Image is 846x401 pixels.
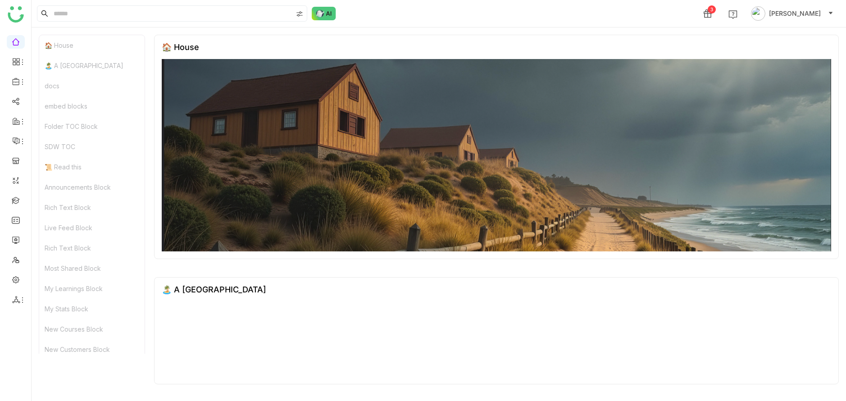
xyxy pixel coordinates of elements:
div: 🏠 House [39,35,145,55]
div: Live Feed Block [39,218,145,238]
div: Folder TOC Block [39,116,145,137]
div: 🏠 House [162,42,199,52]
div: My Stats Block [39,299,145,319]
img: ask-buddy-normal.svg [312,7,336,20]
div: New Courses Block [39,319,145,339]
img: logo [8,6,24,23]
img: help.svg [728,10,737,19]
img: 68553b2292361c547d91f02a [162,59,831,251]
div: Announcements Block [39,177,145,197]
div: My Learnings Block [39,278,145,299]
div: embed blocks [39,96,145,116]
div: 📜 Read this [39,157,145,177]
div: SDW TOC [39,137,145,157]
button: [PERSON_NAME] [749,6,835,21]
div: Rich Text Block [39,197,145,218]
div: New Customers Block [39,339,145,360]
div: docs [39,76,145,96]
div: Rich Text Block [39,238,145,258]
img: search-type.svg [296,10,303,18]
div: 3 [708,5,716,14]
div: 🏝️ A [GEOGRAPHIC_DATA] [39,55,145,76]
div: Most Shared Block [39,258,145,278]
div: 🏝️ A [GEOGRAPHIC_DATA] [162,285,266,294]
img: avatar [751,6,765,21]
span: [PERSON_NAME] [769,9,821,18]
